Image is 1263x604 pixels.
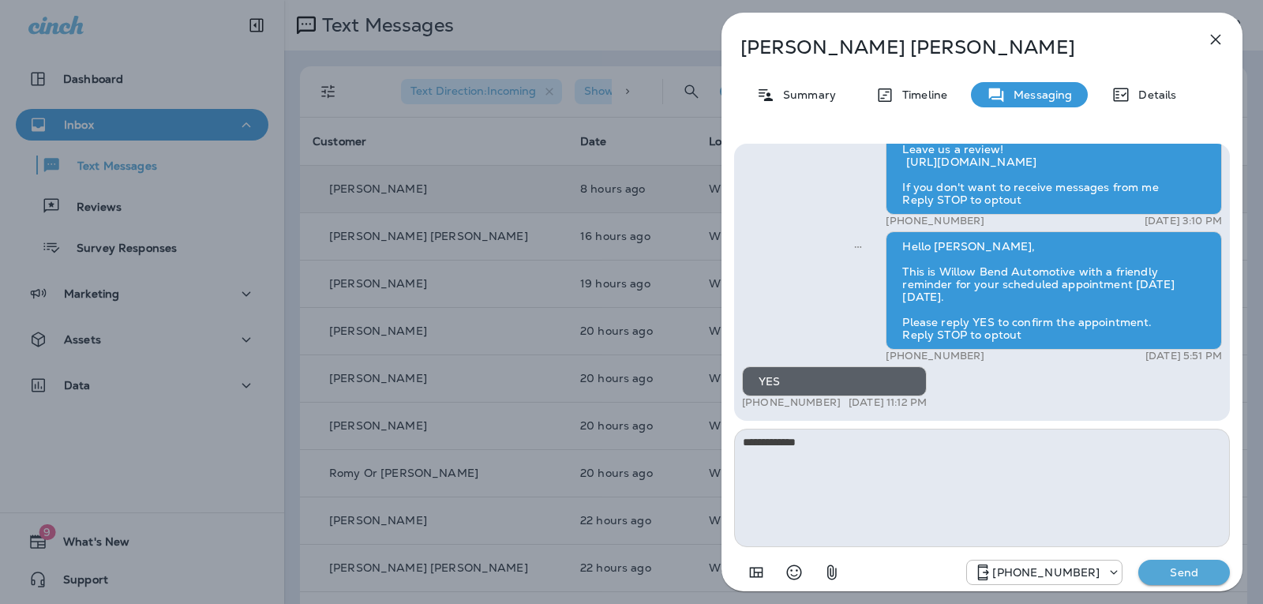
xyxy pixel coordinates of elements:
[854,238,862,253] span: Sent
[775,88,836,101] p: Summary
[1145,350,1222,362] p: [DATE] 5:51 PM
[1130,88,1176,101] p: Details
[740,36,1171,58] p: [PERSON_NAME] [PERSON_NAME]
[742,396,841,409] p: [PHONE_NUMBER]
[740,557,772,588] button: Add in a premade template
[849,396,927,409] p: [DATE] 11:12 PM
[894,88,947,101] p: Timeline
[1145,215,1222,227] p: [DATE] 3:10 PM
[778,557,810,588] button: Select an emoji
[886,350,984,362] p: [PHONE_NUMBER]
[1151,565,1217,580] p: Send
[886,231,1222,350] div: Hello [PERSON_NAME], This is Willow Bend Automotive with a friendly reminder for your scheduled a...
[886,215,984,227] p: [PHONE_NUMBER]
[1138,560,1230,585] button: Send
[967,563,1122,582] div: +1 (813) 497-4455
[742,366,927,396] div: YES
[1006,88,1072,101] p: Messaging
[992,566,1100,579] p: [PHONE_NUMBER]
